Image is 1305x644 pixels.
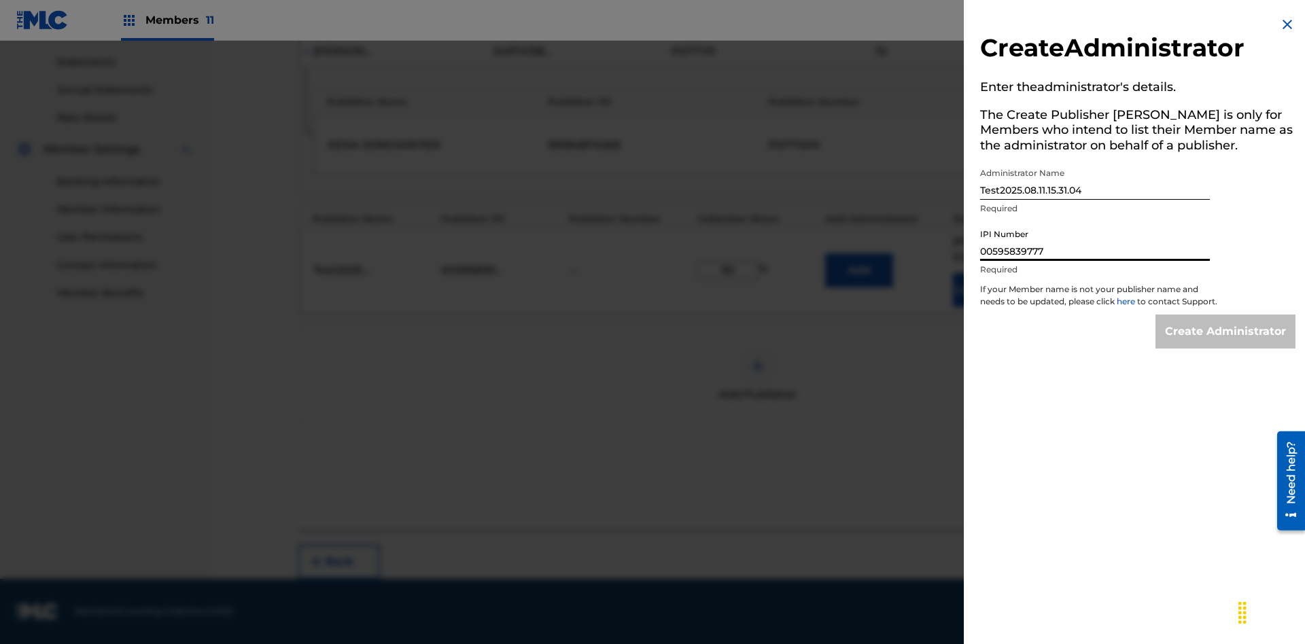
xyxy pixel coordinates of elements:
img: MLC Logo [16,10,69,30]
span: 11 [206,14,214,26]
h2: Create Administrator [980,33,1295,67]
p: Required [980,202,1210,215]
a: here [1117,296,1137,306]
iframe: Chat Widget [1237,579,1305,644]
h5: Enter the administrator 's details. [980,75,1295,103]
h5: The Create Publisher [PERSON_NAME] is only for Members who intend to list their Member name as th... [980,103,1295,162]
iframe: Resource Center [1267,426,1305,537]
img: Top Rightsholders [121,12,137,29]
span: Members [145,12,214,28]
p: If your Member name is not your publisher name and needs to be updated, please click to contact S... [980,283,1218,315]
p: Required [980,264,1210,276]
div: Drag [1232,592,1253,633]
